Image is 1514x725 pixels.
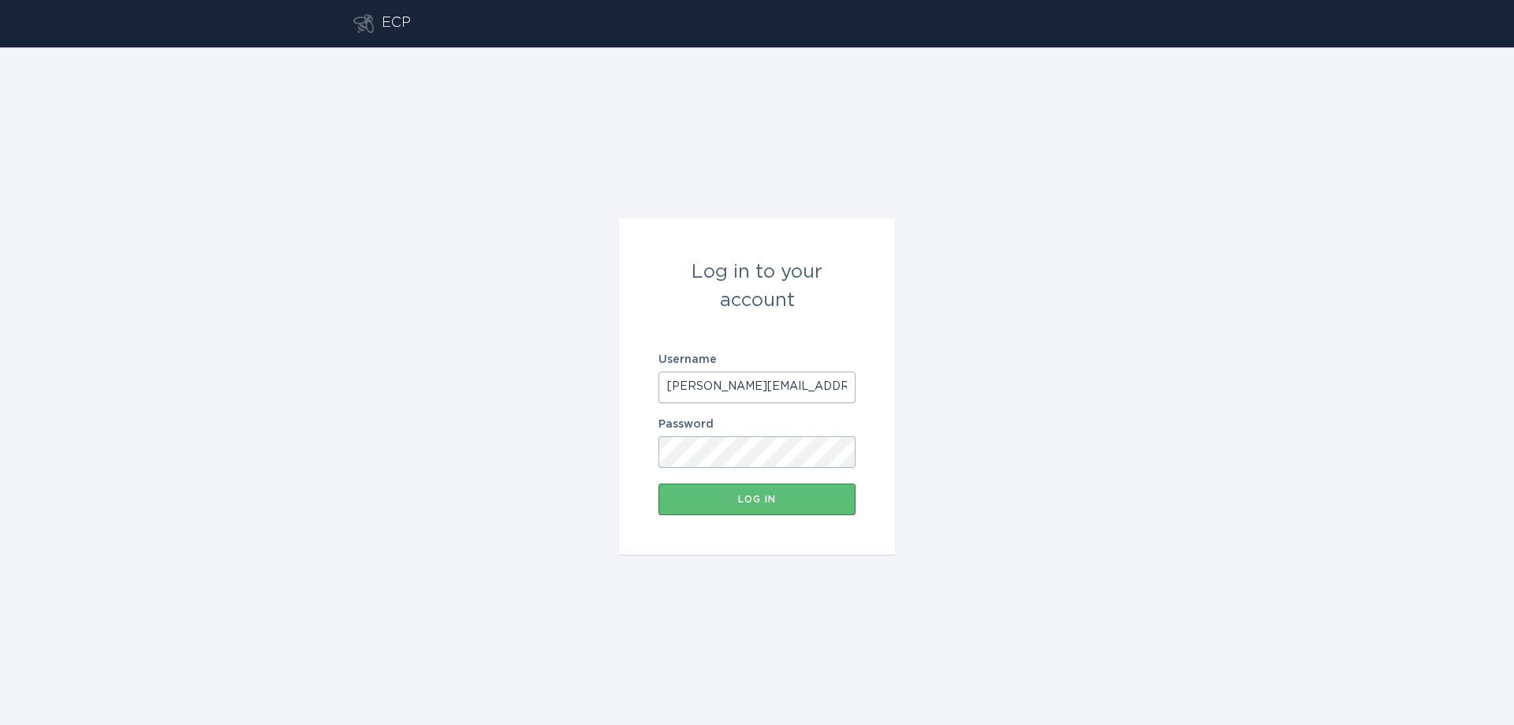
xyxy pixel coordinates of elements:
button: Go to dashboard [353,14,374,33]
div: ECP [382,14,411,33]
div: Log in [666,495,848,504]
button: Log in [658,484,856,515]
label: Username [658,354,856,365]
label: Password [658,419,856,430]
div: Log in to your account [658,258,856,315]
